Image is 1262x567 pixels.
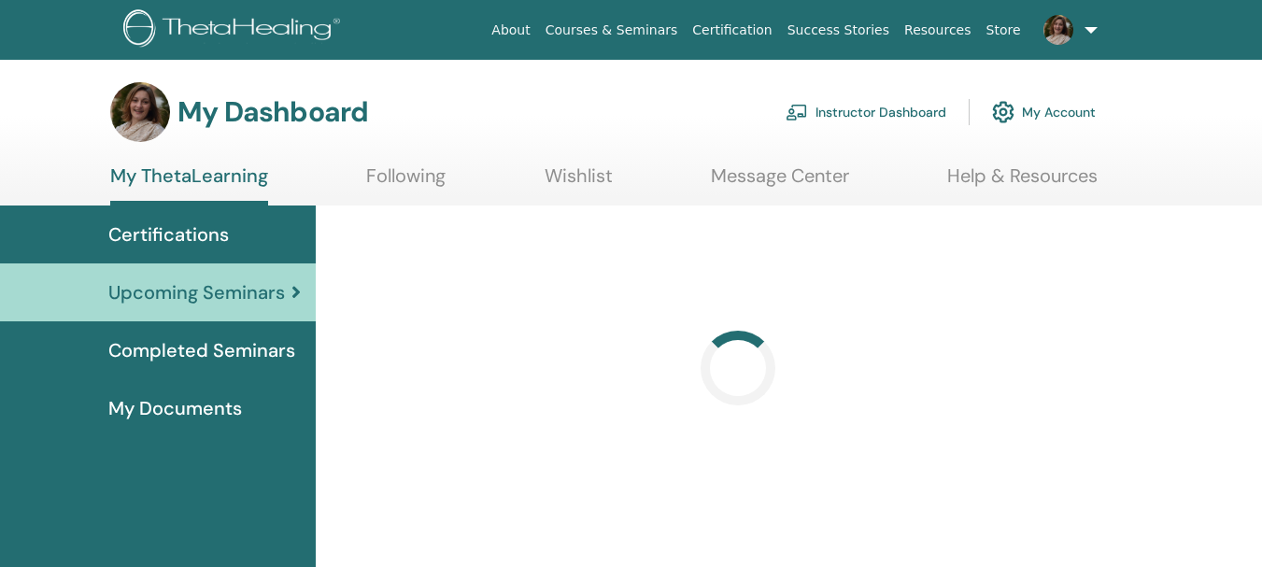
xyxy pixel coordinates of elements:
[110,82,170,142] img: default.jpg
[177,95,368,129] h3: My Dashboard
[786,92,946,133] a: Instructor Dashboard
[538,13,686,48] a: Courses & Seminars
[108,394,242,422] span: My Documents
[979,13,1028,48] a: Store
[366,164,446,201] a: Following
[110,164,268,206] a: My ThetaLearning
[786,104,808,120] img: chalkboard-teacher.svg
[123,9,347,51] img: logo.png
[545,164,613,201] a: Wishlist
[108,278,285,306] span: Upcoming Seminars
[108,220,229,248] span: Certifications
[992,92,1096,133] a: My Account
[711,164,849,201] a: Message Center
[108,336,295,364] span: Completed Seminars
[992,96,1014,128] img: cog.svg
[685,13,779,48] a: Certification
[780,13,897,48] a: Success Stories
[947,164,1098,201] a: Help & Resources
[484,13,537,48] a: About
[897,13,979,48] a: Resources
[1043,15,1073,45] img: default.jpg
